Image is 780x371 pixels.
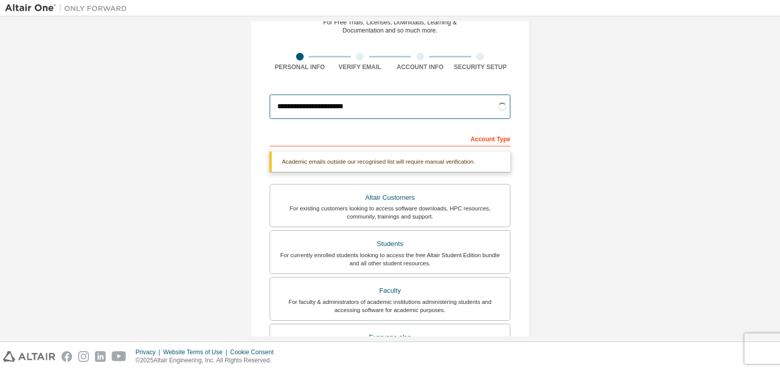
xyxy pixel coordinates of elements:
img: altair_logo.svg [3,351,55,362]
div: Cookie Consent [230,348,279,356]
div: For faculty & administrators of academic institutions administering students and accessing softwa... [276,298,504,314]
div: Website Terms of Use [163,348,230,356]
div: Students [276,237,504,251]
div: Personal Info [270,63,330,71]
div: For existing customers looking to access software downloads, HPC resources, community, trainings ... [276,204,504,221]
div: Altair Customers [276,191,504,205]
div: Faculty [276,284,504,298]
img: linkedin.svg [95,351,106,362]
img: Altair One [5,3,132,13]
div: Everyone else [276,330,504,345]
div: For currently enrolled students looking to access the free Altair Student Edition bundle and all ... [276,251,504,267]
div: Verify Email [330,63,391,71]
div: Account Info [390,63,450,71]
img: facebook.svg [61,351,72,362]
p: © 2025 Altair Engineering, Inc. All Rights Reserved. [136,356,280,365]
img: instagram.svg [78,351,89,362]
div: Security Setup [450,63,511,71]
div: Account Type [270,130,510,146]
img: youtube.svg [112,351,126,362]
div: For Free Trials, Licenses, Downloads, Learning & Documentation and so much more. [323,18,457,35]
div: Academic emails outside our recognised list will require manual verification. [270,151,510,172]
div: Privacy [136,348,163,356]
